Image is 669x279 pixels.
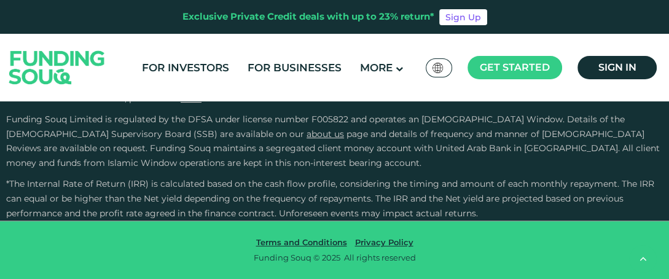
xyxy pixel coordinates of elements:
[598,61,636,73] span: Sign in
[307,128,344,139] a: About Us
[139,58,232,78] a: For Investors
[245,58,345,78] a: For Businesses
[254,253,320,262] span: Funding Souq ©
[322,253,340,262] span: 2025
[6,128,660,169] span: and details of frequency and manner of [DEMOGRAPHIC_DATA] Reviews are available on request. Fundi...
[629,245,657,273] button: back
[352,237,417,247] a: Privacy Policy
[577,56,657,79] a: Sign in
[439,9,487,25] a: Sign Up
[6,177,663,221] p: *The Internal Rate of Return (IRR) is calculated based on the cash flow profile, considering the ...
[360,61,393,74] span: More
[346,128,368,139] span: page
[432,63,444,73] img: SA Flag
[344,253,416,262] span: All rights reserved
[6,114,625,139] span: Funding Souq Limited is regulated by the DFSA under license number F005822 and operates an [DEMOG...
[253,237,350,247] a: Terms and Conditions
[182,10,434,24] div: Exclusive Private Credit deals with up to 23% return*
[480,61,550,73] span: Get started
